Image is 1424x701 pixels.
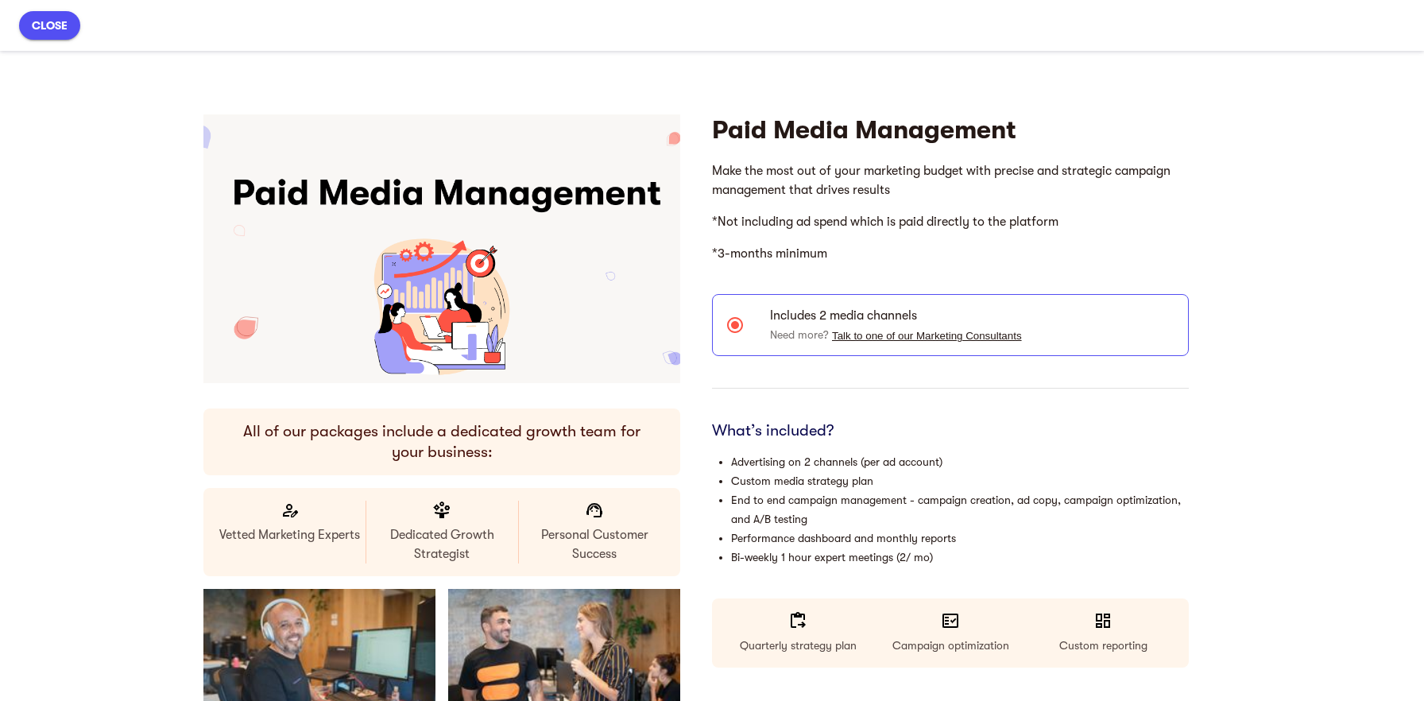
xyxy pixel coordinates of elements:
[138,9,226,23] strong: vetted experts
[725,636,871,655] p: Quarterly strategy plan
[369,525,515,564] p: Dedicated Growth Strategist
[32,16,68,35] span: close
[19,11,80,40] button: close
[770,306,1175,325] span: Includes 2 media channels
[731,490,1189,529] li: End to end campaign management - campaign creation, ad copy, campaign optimization, and A/B testing
[731,548,1189,567] li: Bi-weekly 1 hour expert meetings (2/ mo)
[216,525,362,544] p: Vetted Marketing Experts
[832,330,1022,342] button: Talk to one of our Marketing Consultants
[712,114,1189,146] h4: Paid Media Management
[877,636,1023,655] p: Campaign optimization
[229,421,655,463] h6: All of our packages include a dedicated growth team for your business:
[731,452,1189,471] li: Advertising on 2 channels (per ad account)
[712,420,1189,441] h6: What’s included?
[731,529,1189,548] li: Performance dashboard and monthly reports
[770,328,1022,341] span: Need more?
[1030,636,1176,655] p: Custom reporting
[712,155,1189,269] iframe: mayple-rich-text-viewer
[731,471,1189,490] li: Custom media strategy plan
[521,525,667,564] p: Personal Customer Success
